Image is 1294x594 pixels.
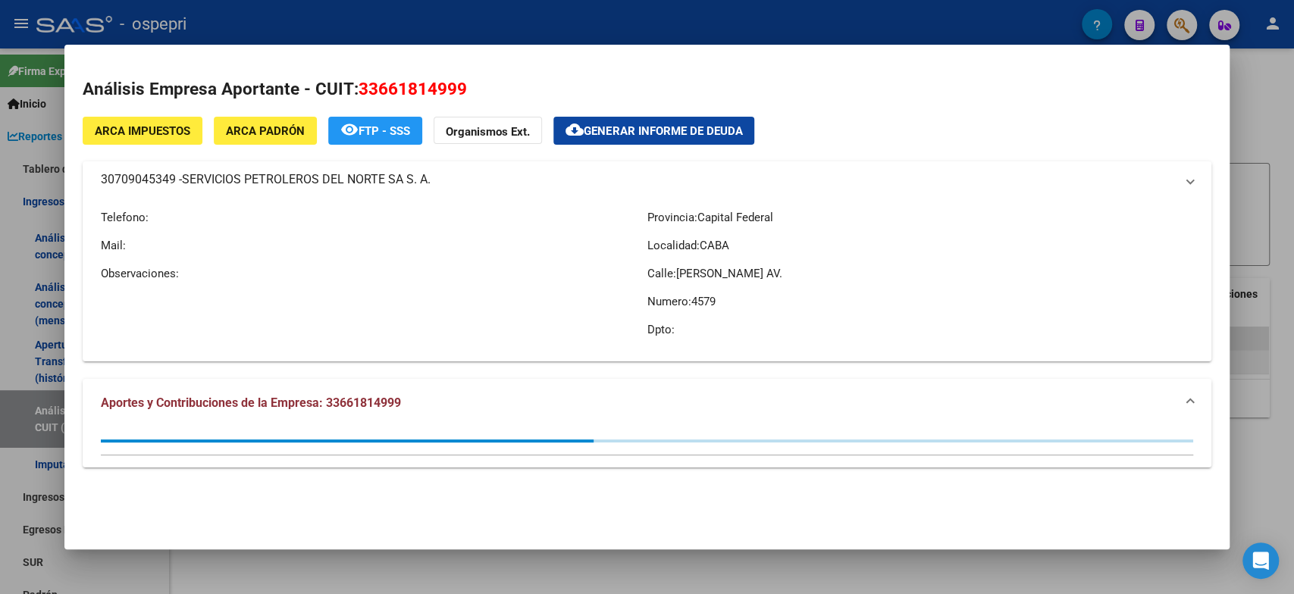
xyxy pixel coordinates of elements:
span: 4579 [691,295,715,308]
span: Capital Federal [697,211,772,224]
span: [PERSON_NAME] AV. [675,267,782,280]
p: Numero: [647,293,1192,310]
span: ARCA Padrón [226,124,305,138]
button: ARCA Impuestos [83,117,202,145]
h2: Análisis Empresa Aportante - CUIT: [83,77,1211,102]
span: Generar informe de deuda [584,124,742,138]
mat-expansion-panel-header: Aportes y Contribuciones de la Empresa: 33661814999 [83,379,1211,427]
button: Generar informe de deuda [553,117,754,145]
mat-icon: remove_red_eye [340,120,359,139]
div: Aportes y Contribuciones de la Empresa: 33661814999 [83,427,1211,467]
p: Telefono: [101,209,647,226]
span: 33661814999 [359,79,467,98]
mat-expansion-panel-header: 30709045349 -SERVICIOS PETROLEROS DEL NORTE SA S. A. [83,161,1211,198]
div: 30709045349 -SERVICIOS PETROLEROS DEL NORTE SA S. A. [83,198,1211,361]
button: Organismos Ext. [434,117,542,145]
strong: Organismos Ext. [446,125,530,139]
p: Observaciones: [101,265,647,282]
span: Aportes y Contribuciones de la Empresa: 33661814999 [101,395,401,410]
p: Localidad: [647,237,1192,254]
p: Calle: [647,265,1192,282]
p: Mail: [101,237,647,254]
span: SERVICIOS PETROLEROS DEL NORTE SA S. A. [182,170,431,189]
div: Open Intercom Messenger [1242,542,1279,579]
button: FTP - SSS [328,117,422,145]
span: FTP - SSS [359,124,410,138]
mat-icon: cloud_download [566,120,584,139]
p: Provincia: [647,209,1192,226]
p: Dpto: [647,321,1192,338]
span: ARCA Impuestos [95,124,190,138]
button: ARCA Padrón [214,117,317,145]
span: CABA [699,239,728,252]
mat-panel-title: 30709045349 - [101,170,1174,189]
